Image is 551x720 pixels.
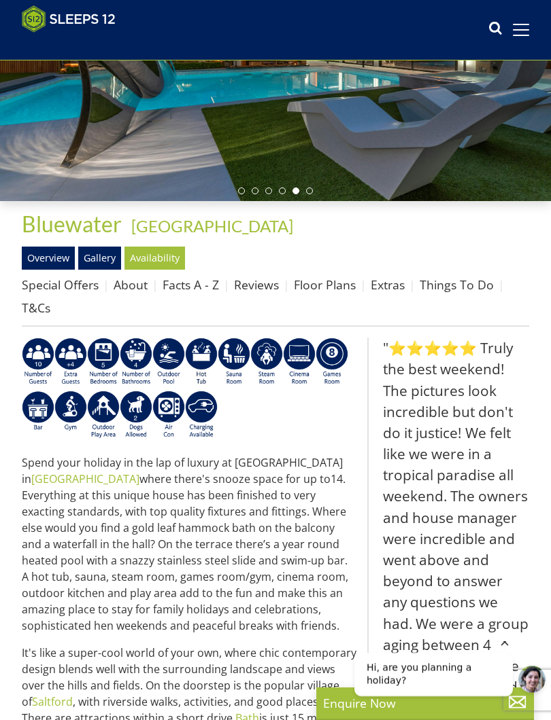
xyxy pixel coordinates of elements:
[283,338,316,386] img: AD_4nXd2nb48xR8nvNoM3_LDZbVoAMNMgnKOBj_-nFICa7dvV-HbinRJhgdpEvWfsaax6rIGtCJThxCG8XbQQypTL5jAHI8VF...
[15,41,158,52] iframe: Customer reviews powered by Trustpilot
[124,247,185,270] a: Availability
[218,338,250,386] img: AD_4nXdjbGEeivCGLLmyT_JEP7bTfXsjgyLfnLszUAQeQ4RcokDYHVBt5R8-zTDbAVICNoGv1Dwc3nsbUb1qR6CAkrbZUeZBN...
[250,338,283,386] img: AD_4nXfh4yq7wy3TnR9nYbT7qSJSizMs9eua0Gz0e42tr9GU5ZWs1NGxqu2z1BhO7LKQmMaABcGcqPiKlouEgNjsmfGBWqxG-...
[22,211,122,237] span: Bluewater
[420,276,494,293] a: Things To Do
[22,300,50,316] a: T&Cs
[23,20,128,44] span: Hi, are you planning a holiday?
[54,391,87,439] img: AD_4nXcSUJas-BlT57PxdziqKXNqU2nvMusKos-4cRe8pa-QY3P6IVIgC5RML9h_LGXlwoRg2t7SEUB0SfVPHaSZ3jT_THfm5...
[22,276,99,293] a: Special Offers
[22,247,75,270] a: Overview
[131,216,293,236] a: [GEOGRAPHIC_DATA]
[316,338,348,386] img: AD_4nXdrZMsjcYNLGsKuA84hRzvIbesVCpXJ0qqnwZoX5ch9Zjv73tWe4fnFRs2gJ9dSiUubhZXckSJX_mqrZBmYExREIfryF...
[87,391,120,439] img: AD_4nXfjdDqPkGBf7Vpi6H87bmAUe5GYCbodrAbU4sf37YN55BCjSXGx5ZgBV7Vb9EJZsXiNVuyAiuJUB3WVt-w9eJ0vaBcHg...
[31,471,139,486] a: [GEOGRAPHIC_DATA]
[32,694,73,709] a: Saltford
[54,338,87,386] img: AD_4nXfP_KaKMqx0g0JgutHT0_zeYI8xfXvmwo0MsY3H4jkUzUYMTusOxEa3Skhnz4D7oQ6oXH13YSgM5tXXReEg6aaUXi7Eu...
[78,247,121,270] a: Gallery
[126,216,293,236] span: -
[152,391,185,439] img: AD_4nXdwraYVZ2fjjsozJ3MSjHzNlKXAQZMDIkuwYpBVn5DeKQ0F0MOgTPfN16CdbbfyNhSuQE5uMlSrE798PV2cbmCW5jN9_...
[175,24,202,52] button: Open LiveChat chat widget
[234,276,279,293] a: Reviews
[22,211,126,237] a: Bluewater
[371,276,405,293] a: Extras
[114,276,148,293] a: About
[87,338,120,386] img: AD_4nXdbpp640i7IVFfqLTtqWv0Ghs4xmNECk-ef49VdV_vDwaVrQ5kQ5qbfts81iob6kJkelLjJ-SykKD7z1RllkDxiBG08n...
[344,641,551,720] iframe: LiveChat chat widget
[22,338,54,386] img: AD_4nXdy80iSjCynZgp29lWvkpTILeclg8YjJKv1pVSnYy6pdgZMZw8lkwWT-Dwgqgr9zI5TRKmCwPr_y-uqUpPAofcrA2jOY...
[163,276,219,293] a: Facts A - Z
[185,338,218,386] img: AD_4nXcpX5uDwed6-YChlrI2BYOgXwgg3aqYHOhRm0XfZB-YtQW2NrmeCr45vGAfVKUq4uWnc59ZmEsEzoF5o39EWARlT1ewO...
[120,391,152,439] img: AD_4nXe7_8LrJK20fD9VNWAdfykBvHkWcczWBt5QOadXbvIwJqtaRaRf-iI0SeDpMmH1MdC9T1Vy22FMXzzjMAvSuTB5cJ7z5...
[120,338,152,386] img: AD_4nXeeKAYjkuG3a2x-X3hFtWJ2Y0qYZCJFBdSEqgvIh7i01VfeXxaPOSZiIn67hladtl6xx588eK4H21RjCP8uLcDwdSe_I...
[323,694,527,712] p: Enquire Now
[22,454,356,634] p: Spend your holiday in the lap of luxury at [GEOGRAPHIC_DATA] in where there's snooze space for up...
[294,276,356,293] a: Floor Plans
[22,391,54,439] img: AD_4nXcD28i7jRPtnffojShAeSxwO1GDluIWQfdj7EdbV9HCbC4PnJXXNHsdbXgaJTXwrw7mtdFDc6E2-eEEQ6dq-IRlK6dg9...
[22,5,116,33] img: Sleeps 12
[185,391,218,439] img: AD_4nXcnT2OPG21WxYUhsl9q61n1KejP7Pk9ESVM9x9VetD-X_UXXoxAKaMRZGYNcSGiAsmGyKm0QlThER1osyFXNLmuYOVBV...
[152,338,185,386] img: AD_4nXdPSBEaVp0EOHgjd_SfoFIrFHWGUlnM1gBGEyPIIFTzO7ltJfOAwWr99H07jkNDymzSoP9drf0yfO4PGVIPQURrO1qZm...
